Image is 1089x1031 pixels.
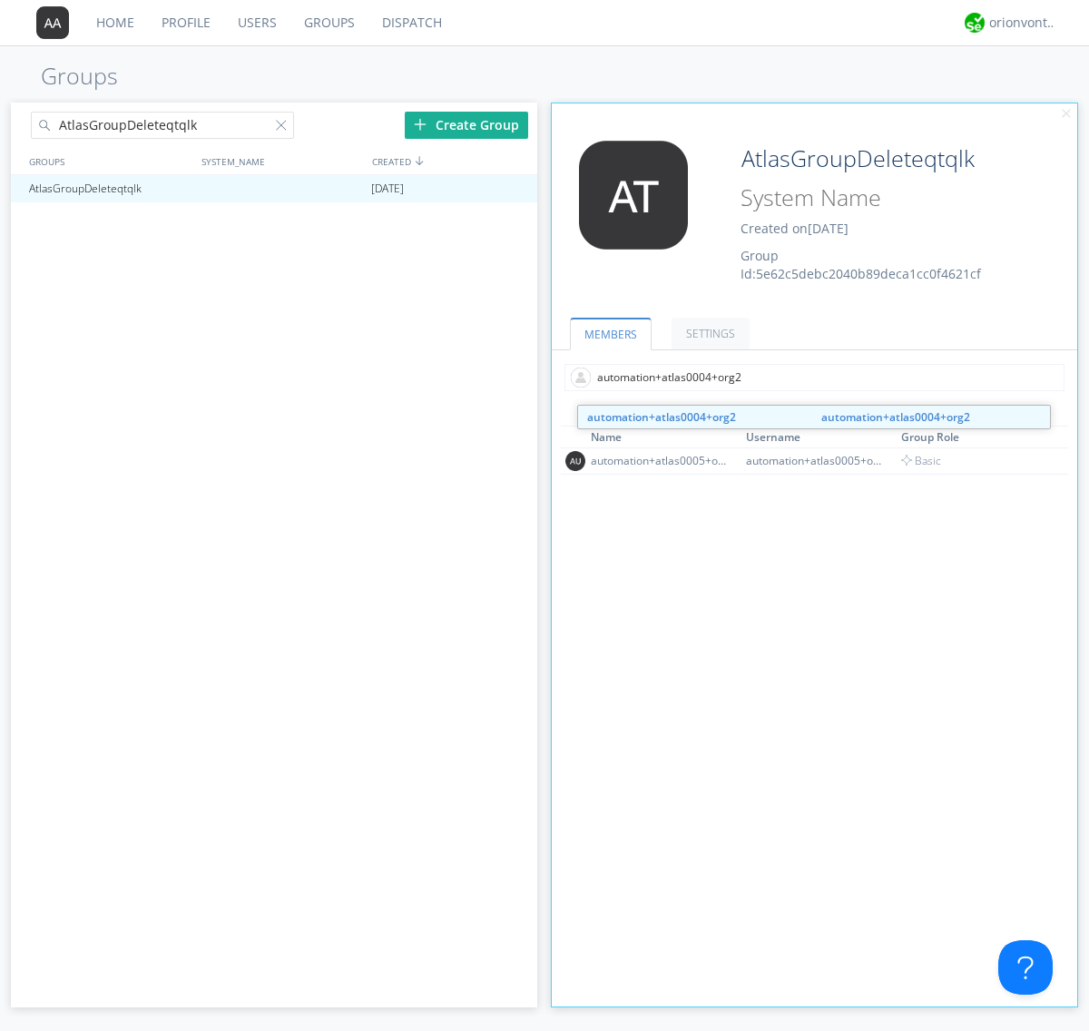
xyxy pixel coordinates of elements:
div: GROUPS [25,148,192,174]
img: 373638.png [565,141,701,250]
img: plus.svg [414,118,427,131]
div: orionvontas+atlas+automation+org2 [989,14,1057,32]
input: Group Name [734,141,1027,177]
div: automation+atlas0005+org2 [591,453,727,468]
th: Toggle SortBy [588,427,743,448]
a: SETTINGS [672,318,750,349]
img: cancel.svg [1060,108,1073,121]
a: MEMBERS [570,318,652,350]
div: CREATED [368,148,539,174]
span: Group Id: 5e62c5debc2040b89deca1cc0f4621cf [741,247,981,282]
span: [DATE] [371,175,404,202]
th: Toggle SortBy [898,427,1048,448]
img: 29d36aed6fa347d5a1537e7736e6aa13 [965,13,985,33]
th: Toggle SortBy [743,427,898,448]
div: Create Group [405,112,528,139]
a: AtlasGroupDeleteqtqlk[DATE] [11,175,537,202]
strong: automation+atlas0004+org2 [821,409,970,425]
input: Search groups [31,112,294,139]
img: 373638.png [36,6,69,39]
div: automation+atlas0005+org2 [746,453,882,468]
div: MEMBERS [561,405,1069,427]
input: Type name of user to add to group [564,364,1064,391]
span: Basic [901,453,941,468]
input: System Name [734,181,1027,215]
span: Created on [741,220,849,237]
iframe: Toggle Customer Support [998,940,1053,995]
div: AtlasGroupDeleteqtqlk [25,175,194,202]
img: 373638.png [565,451,585,471]
div: SYSTEM_NAME [197,148,368,174]
strong: automation+atlas0004+org2 [587,409,736,425]
span: [DATE] [808,220,849,237]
